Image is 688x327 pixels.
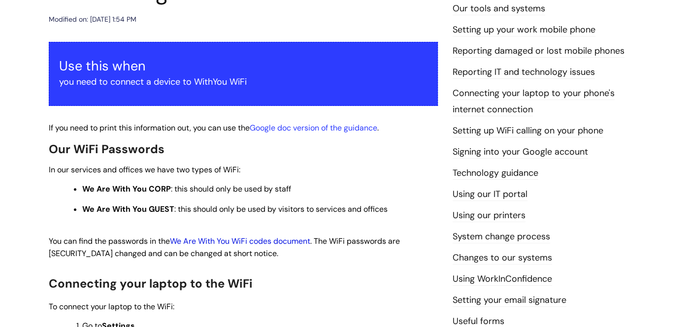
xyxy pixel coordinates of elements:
[453,125,603,137] a: Setting up WiFi calling on your phone
[59,74,427,90] p: you need to connect a device to WithYou WiFi
[453,252,552,264] a: Changes to our systems
[49,236,400,259] span: You can find the passwords in the . The WiFi passwords are [SECURITY_DATA] changed and can be cha...
[453,230,550,243] a: System change process
[49,276,253,291] span: Connecting your laptop to the WiFi
[453,209,525,222] a: Using our printers
[49,123,379,133] span: If you need to print this information out, you can use the .
[82,204,174,214] strong: We Are With You GUEST
[453,188,527,201] a: Using our IT portal
[453,66,595,79] a: Reporting IT and technology issues
[170,236,310,246] a: We Are With You WiFi codes document
[453,146,588,159] a: Signing into your Google account
[453,167,538,180] a: Technology guidance
[453,273,552,286] a: Using WorkInConfidence
[82,184,171,194] strong: We Are With You CORP
[82,184,291,194] span: : this should only be used by staff
[453,2,545,15] a: Our tools and systems
[49,13,136,26] div: Modified on: [DATE] 1:54 PM
[82,204,388,214] span: : this should only be used by visitors to services and offices
[453,45,624,58] a: Reporting damaged or lost mobile phones
[49,164,240,175] span: In our services and offices we have two types of WiFi:
[453,24,595,36] a: Setting up your work mobile phone
[49,141,164,157] span: Our WiFi Passwords
[453,294,566,307] a: Setting your email signature
[59,58,427,74] h3: Use this when
[49,301,174,312] span: To connect your laptop to the WiFi:
[453,87,615,116] a: Connecting your laptop to your phone's internet connection
[250,123,377,133] a: Google doc version of the guidance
